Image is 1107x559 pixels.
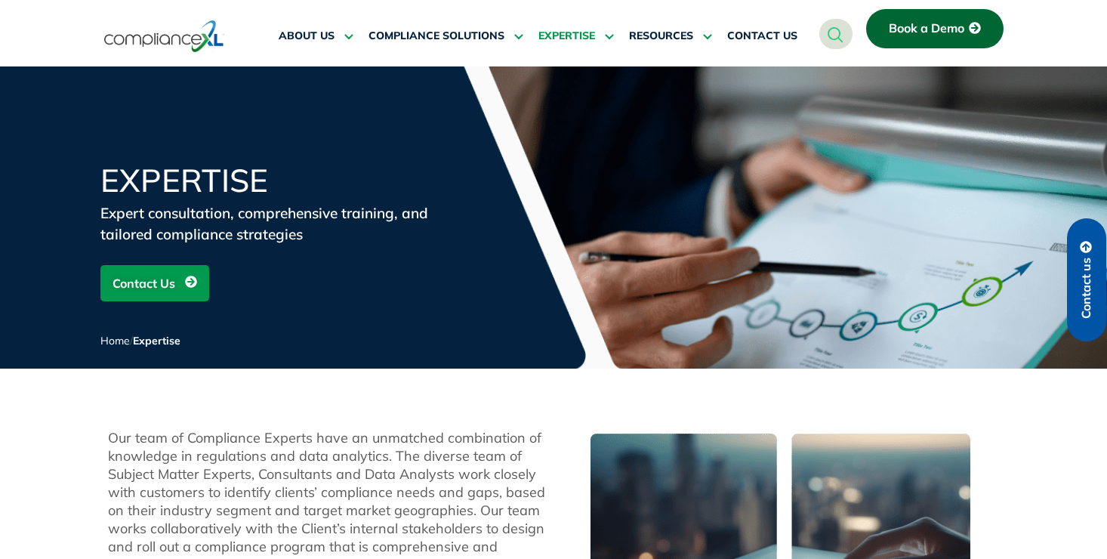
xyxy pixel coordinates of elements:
a: Book a Demo [866,9,1004,48]
span: CONTACT US [727,29,797,43]
a: COMPLIANCE SOLUTIONS [368,18,523,54]
span: EXPERTISE [538,29,595,43]
div: Expert consultation, comprehensive training, and tailored compliance strategies [100,202,463,245]
span: ABOUT US [279,29,335,43]
a: navsearch-button [819,19,853,49]
a: CONTACT US [727,18,797,54]
span: Expertise [133,334,180,347]
a: RESOURCES [629,18,712,54]
span: Contact us [1080,258,1093,319]
h1: Expertise [100,165,463,196]
span: RESOURCES [629,29,693,43]
a: ABOUT US [279,18,353,54]
a: EXPERTISE [538,18,614,54]
a: Home [100,334,130,347]
img: logo-one.svg [104,19,224,54]
span: Contact Us [113,269,175,298]
span: / [100,334,180,347]
span: Book a Demo [889,22,964,36]
a: Contact us [1067,218,1106,341]
span: COMPLIANCE SOLUTIONS [368,29,504,43]
a: Contact Us [100,265,209,301]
